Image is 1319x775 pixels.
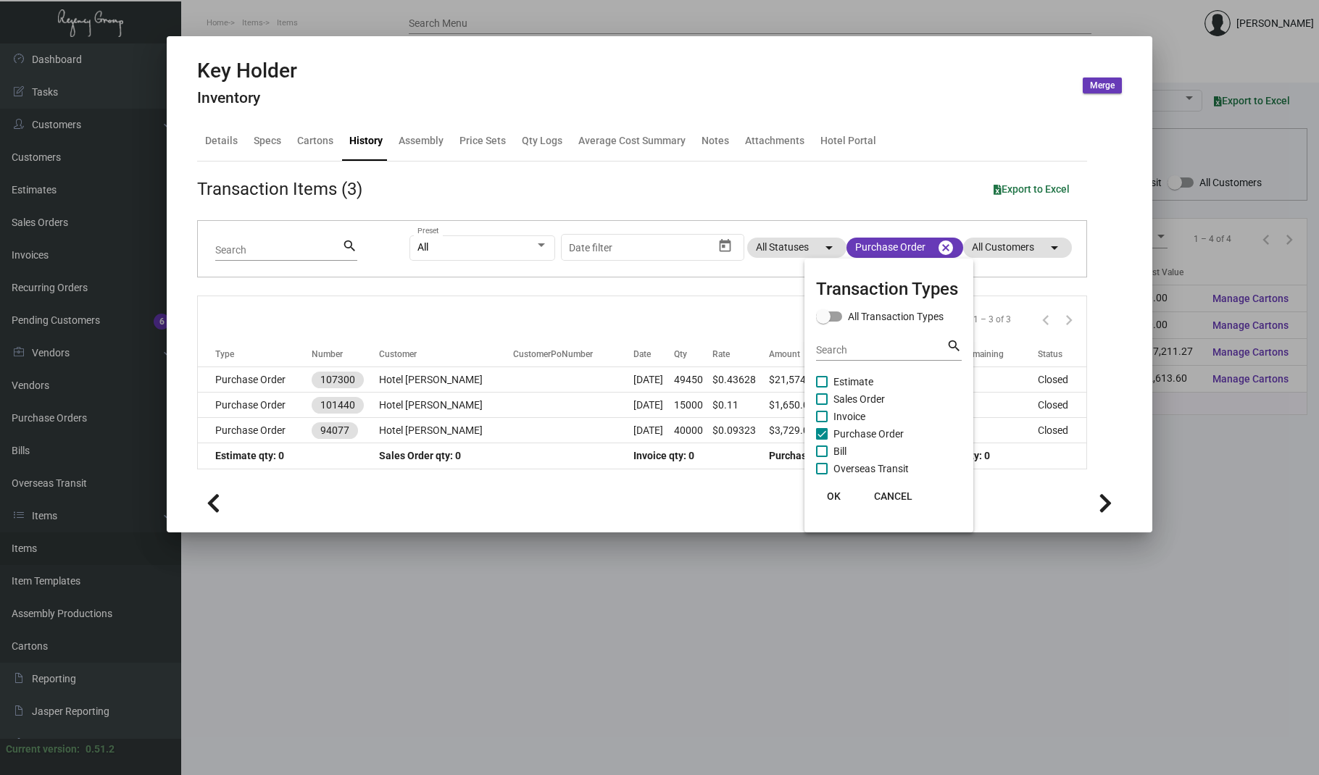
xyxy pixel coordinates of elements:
[833,408,865,425] span: Invoice
[946,338,962,355] mat-icon: search
[833,390,885,408] span: Sales Order
[833,460,909,477] span: Overseas Transit
[816,276,962,302] mat-card-title: Transaction Types
[833,373,873,390] span: Estimate
[848,308,944,325] span: All Transaction Types
[874,490,912,502] span: CANCEL
[827,490,841,502] span: OK
[6,742,80,757] div: Current version:
[833,443,846,460] span: Bill
[862,483,924,509] button: CANCEL
[833,425,904,443] span: Purchase Order
[86,742,115,757] div: 0.51.2
[810,483,857,509] button: OK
